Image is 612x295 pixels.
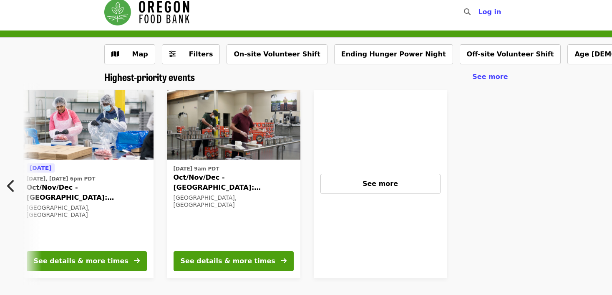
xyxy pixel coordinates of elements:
[27,204,147,219] div: [GEOGRAPHIC_DATA], [GEOGRAPHIC_DATA]
[174,173,294,193] span: Oct/Nov/Dec - [GEOGRAPHIC_DATA]: Repack/Sort (age [DEMOGRAPHIC_DATA]+)
[104,44,155,64] button: Show map view
[472,72,508,82] a: See more
[174,165,219,173] time: [DATE] 9am PDT
[471,4,508,20] button: Log in
[132,50,148,58] span: Map
[27,183,147,203] span: Oct/Nov/Dec - [GEOGRAPHIC_DATA]: Repack/Sort (age [DEMOGRAPHIC_DATA]+)
[174,251,294,271] button: See details & more times
[98,71,515,83] div: Highest-priority events
[320,174,441,194] button: See more
[281,257,287,265] i: arrow-right icon
[20,90,154,278] a: See details for "Oct/Nov/Dec - Beaverton: Repack/Sort (age 10+)"
[314,90,447,278] a: See more
[334,44,453,64] button: Ending Hunger Power Night
[181,256,275,266] div: See details & more times
[476,2,482,22] input: Search
[20,90,154,160] img: Oct/Nov/Dec - Beaverton: Repack/Sort (age 10+) organized by Oregon Food Bank
[111,50,119,58] i: map icon
[134,257,140,265] i: arrow-right icon
[363,180,398,188] span: See more
[464,8,471,16] i: search icon
[472,73,508,81] span: See more
[27,251,147,271] button: See details & more times
[174,194,294,209] div: [GEOGRAPHIC_DATA], [GEOGRAPHIC_DATA]
[189,50,213,58] span: Filters
[167,90,300,160] img: Oct/Nov/Dec - Portland: Repack/Sort (age 16+) organized by Oregon Food Bank
[34,256,128,266] div: See details & more times
[7,178,15,194] i: chevron-left icon
[104,71,195,83] a: Highest-priority events
[27,175,96,183] time: [DATE], [DATE] 6pm PDT
[167,90,300,278] a: See details for "Oct/Nov/Dec - Portland: Repack/Sort (age 16+)"
[227,44,327,64] button: On-site Volunteer Shift
[460,44,561,64] button: Off-site Volunteer Shift
[478,8,501,16] span: Log in
[104,69,195,84] span: Highest-priority events
[162,44,220,64] button: Filters (0 selected)
[169,50,176,58] i: sliders-h icon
